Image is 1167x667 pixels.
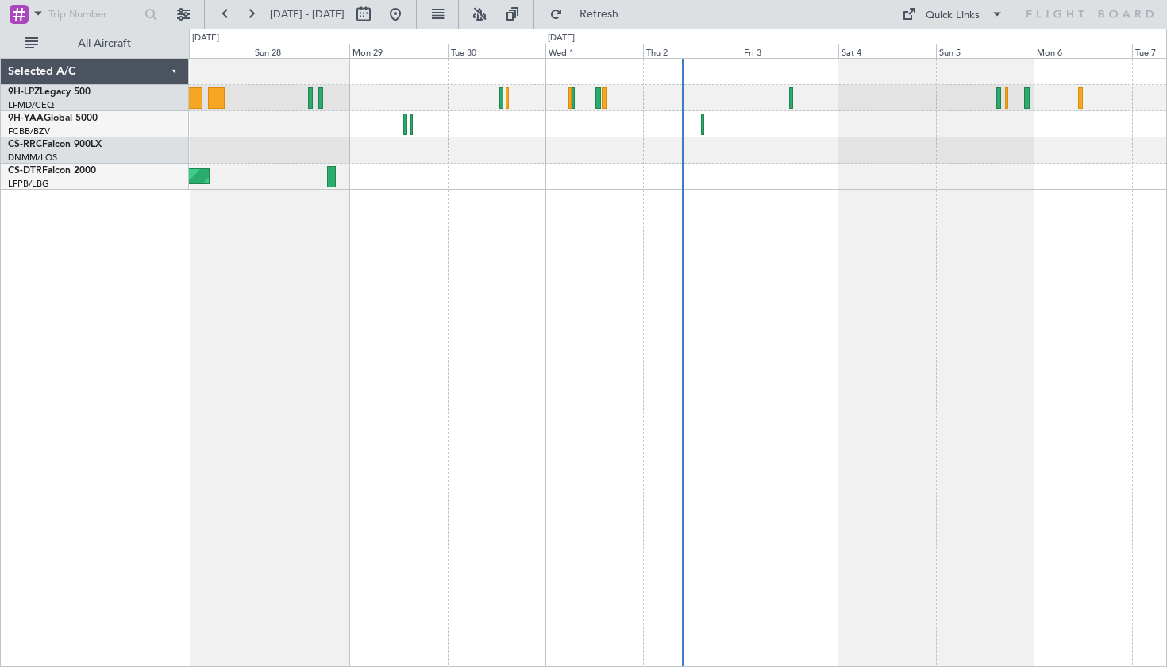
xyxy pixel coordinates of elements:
div: Tue 30 [448,44,545,58]
div: Sun 5 [936,44,1034,58]
div: Mon 6 [1034,44,1131,58]
div: Mon 29 [349,44,447,58]
div: [DATE] [192,32,219,45]
div: Wed 1 [545,44,643,58]
span: [DATE] - [DATE] [270,7,345,21]
div: Quick Links [926,8,980,24]
a: CS-RRCFalcon 900LX [8,140,102,149]
span: All Aircraft [41,38,168,49]
span: CS-RRC [8,140,42,149]
button: Quick Links [894,2,1011,27]
div: [DATE] [548,32,575,45]
span: CS-DTR [8,166,42,175]
span: 9H-LPZ [8,87,40,97]
a: FCBB/BZV [8,125,50,137]
div: Sat 27 [154,44,252,58]
span: Refresh [566,9,633,20]
button: Refresh [542,2,637,27]
a: DNMM/LOS [8,152,57,164]
a: CS-DTRFalcon 2000 [8,166,96,175]
a: LFMD/CEQ [8,99,54,111]
a: LFPB/LBG [8,178,49,190]
div: Fri 3 [741,44,838,58]
input: Trip Number [48,2,140,26]
button: All Aircraft [17,31,172,56]
div: Sat 4 [838,44,936,58]
div: Sun 28 [252,44,349,58]
div: Thu 2 [643,44,741,58]
span: 9H-YAA [8,114,44,123]
a: 9H-LPZLegacy 500 [8,87,91,97]
a: 9H-YAAGlobal 5000 [8,114,98,123]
